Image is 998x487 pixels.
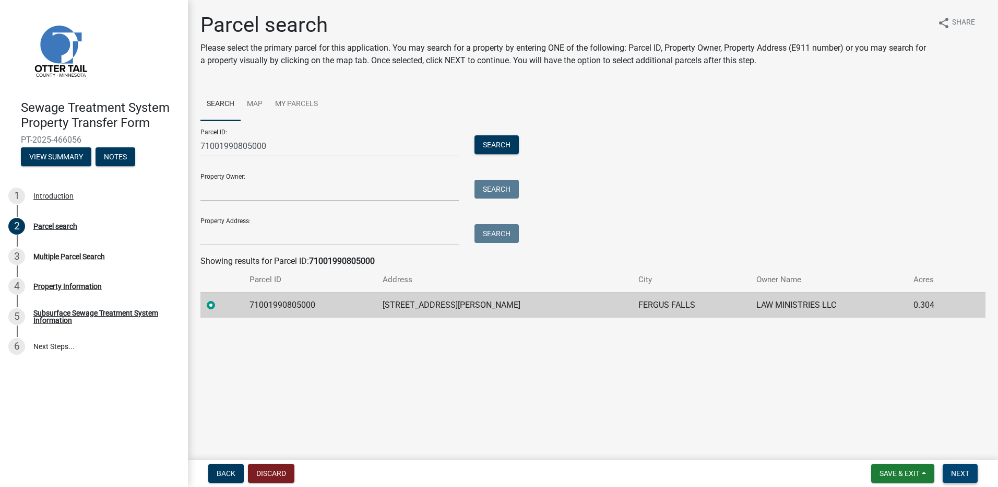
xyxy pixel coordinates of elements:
div: Parcel search [33,223,77,230]
div: 3 [8,248,25,265]
th: Acres [907,268,964,292]
button: Back [208,464,244,483]
div: Multiple Parcel Search [33,253,105,260]
th: City [632,268,750,292]
img: Otter Tail County, Minnesota [21,11,99,89]
button: Discard [248,464,294,483]
td: FERGUS FALLS [632,292,750,318]
span: PT-2025-466056 [21,135,167,145]
div: 4 [8,278,25,295]
a: My Parcels [269,88,324,121]
button: Search [474,180,519,199]
wm-modal-confirm: Notes [96,153,135,161]
td: 71001990805000 [243,292,376,318]
div: Showing results for Parcel ID: [200,255,985,268]
button: Next [943,464,978,483]
button: Save & Exit [871,464,934,483]
div: Subsurface Sewage Treatment System Information [33,309,171,324]
span: Save & Exit [880,469,920,478]
span: Next [951,469,969,478]
a: Search [200,88,241,121]
span: Back [217,469,235,478]
th: Parcel ID [243,268,376,292]
div: 1 [8,188,25,204]
i: share [937,17,950,29]
button: Search [474,135,519,154]
th: Address [376,268,632,292]
td: [STREET_ADDRESS][PERSON_NAME] [376,292,632,318]
button: Notes [96,147,135,166]
button: shareShare [929,13,983,33]
wm-modal-confirm: Summary [21,153,91,161]
a: Map [241,88,269,121]
strong: 71001990805000 [309,256,375,266]
h4: Sewage Treatment System Property Transfer Form [21,100,180,131]
td: 0.304 [907,292,964,318]
div: Introduction [33,192,74,200]
button: View Summary [21,147,91,166]
div: 5 [8,308,25,325]
div: 2 [8,218,25,235]
button: Search [474,224,519,243]
td: LAW MINISTRIES LLC [750,292,907,318]
th: Owner Name [750,268,907,292]
h1: Parcel search [200,13,929,38]
span: Share [952,17,975,29]
div: Property Information [33,283,102,290]
p: Please select the primary parcel for this application. You may search for a property by entering ... [200,42,929,67]
div: 6 [8,338,25,355]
